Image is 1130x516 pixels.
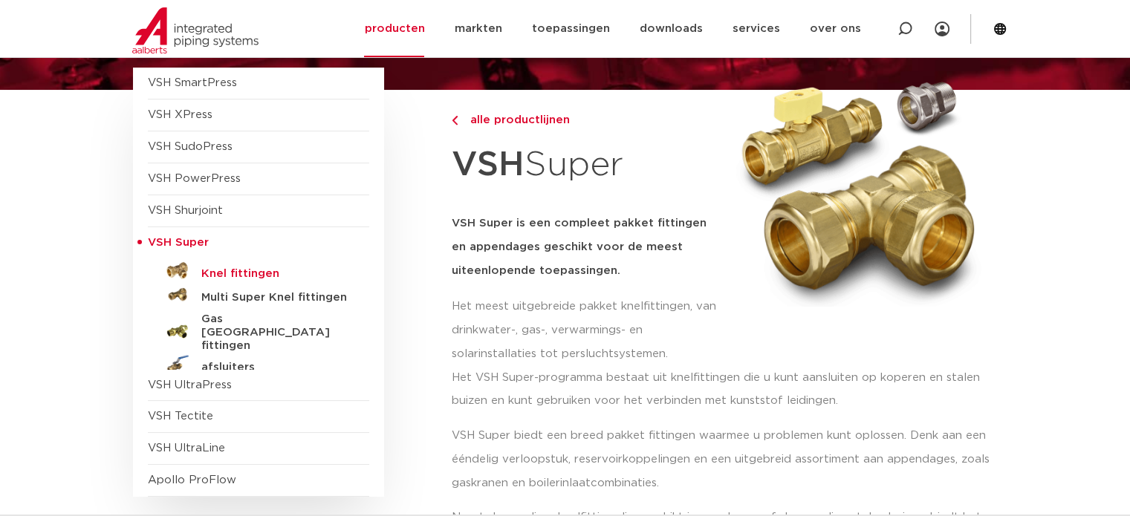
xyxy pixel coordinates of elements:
a: VSH Tectite [148,411,213,422]
p: VSH Super biedt een breed pakket fittingen waarmee u problemen kunt oplossen. Denk aan een ééndel... [452,424,998,495]
a: VSH Shurjoint [148,205,223,216]
h5: Multi Super Knel fittingen [201,291,348,304]
a: Knel fittingen [148,259,369,283]
h5: VSH Super is een compleet pakket fittingen en appendages geschikt voor de meest uiteenlopende toe... [452,212,721,283]
a: Gas [GEOGRAPHIC_DATA] fittingen [148,307,369,353]
a: Multi Super Knel fittingen [148,283,369,307]
a: VSH SmartPress [148,77,237,88]
img: chevron-right.svg [452,116,458,125]
a: alle productlijnen [452,111,721,129]
span: VSH Super [148,237,209,248]
a: VSH UltraPress [148,379,232,391]
a: VSH PowerPress [148,173,241,184]
strong: VSH [452,148,525,182]
h5: Gas [GEOGRAPHIC_DATA] fittingen [201,313,348,353]
span: alle productlijnen [461,114,570,125]
p: Het meest uitgebreide pakket knelfittingen, van drinkwater-, gas-, verwarmings- en solarinstallat... [452,295,721,366]
a: afsluiters [148,353,369,376]
p: Het VSH Super-programma bestaat uit knelfittingen die u kunt aansluiten op koperen en stalen buiz... [452,366,998,414]
h5: afsluiters [201,361,348,374]
a: Apollo ProFlow [148,474,236,486]
h5: Knel fittingen [201,267,348,281]
a: VSH SudoPress [148,141,233,152]
a: VSH XPress [148,109,212,120]
a: VSH UltraLine [148,442,225,454]
h1: Super [452,137,721,194]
